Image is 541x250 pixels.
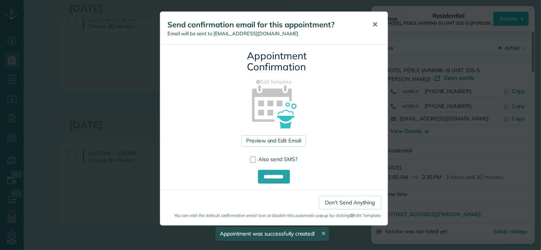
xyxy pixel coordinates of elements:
[166,78,382,85] a: Edit Template
[319,196,381,209] a: Don't Send Anything
[215,227,329,241] div: Appointment was successfully created!
[259,156,298,163] span: Also send SMS?
[168,19,362,30] h5: Send confirmation email for this appointment?
[242,135,306,147] a: Preview and Edit Email
[240,72,308,140] img: appointment_confirmation_icon-141e34405f88b12ade42628e8c248340957700ab75a12ae832a8710e9b578dc5.png
[167,212,381,218] small: You can edit the default confirmation email text or disable this automatic popup by clicking Edit...
[372,20,378,29] span: ✕
[168,30,299,36] span: Email will be sent to [EMAIL_ADDRESS][DOMAIN_NAME]
[247,51,301,72] h3: Appointment Confirmation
